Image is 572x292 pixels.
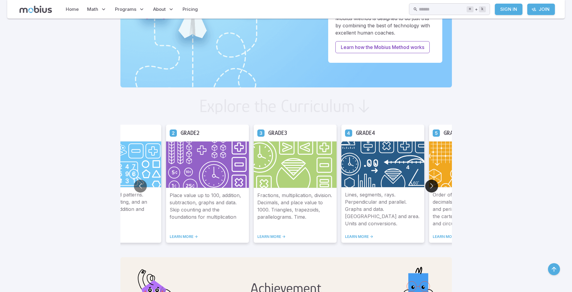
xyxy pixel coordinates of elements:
[433,191,508,227] p: Order of operations, fractions, decimals. More complex area and perimeter. Number lines and the c...
[345,191,421,227] p: Lines, segments, rays. Perpendicular and parallel. Graphs and data. [GEOGRAPHIC_DATA] and area. U...
[429,141,512,187] img: Grade 5
[64,2,80,16] a: Home
[335,41,430,53] a: Learn how the Mobius Method works
[170,192,245,227] p: Place value up to 100, addition, subtraction, graphs and data. Skip counting and the foundations ...
[527,4,555,15] a: Join
[166,141,249,188] img: Grade 2
[495,4,522,15] a: Sign In
[356,128,375,138] h5: Grade 4
[170,129,177,136] a: Grade 2
[115,6,136,13] span: Programs
[134,180,147,193] button: Go to previous slide
[254,141,337,188] img: Grade 3
[199,97,355,115] h2: Explore the Curriculum
[78,141,161,187] img: Grade 1
[341,44,424,51] p: Learn how the Mobius Method works
[170,234,245,239] a: LEARN MORE ->
[257,234,333,239] a: LEARN MORE ->
[433,129,440,136] a: Grade 5
[257,192,333,227] p: Fractions, multiplication, division. Decimals, and place value to 1000. Triangles, trapezoids, pa...
[467,6,486,13] div: +
[345,129,352,136] a: Grade 4
[433,234,508,239] a: LEARN MORE ->
[345,234,421,239] a: LEARN MORE ->
[467,6,474,12] kbd: ⌘
[82,234,158,239] a: LEARN MORE ->
[425,180,438,193] button: Go to next slide
[479,6,486,12] kbd: k
[82,191,158,227] p: Basic shapes and patterns. Numeracy, counting, and an introduction to addition and subtraction.
[181,2,200,16] a: Pricing
[180,128,199,138] h5: Grade 2
[443,128,462,138] h5: Grade 5
[257,129,265,136] a: Grade 3
[153,6,166,13] span: About
[87,6,98,13] span: Math
[341,141,424,187] img: Grade 4
[268,128,287,138] h5: Grade 3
